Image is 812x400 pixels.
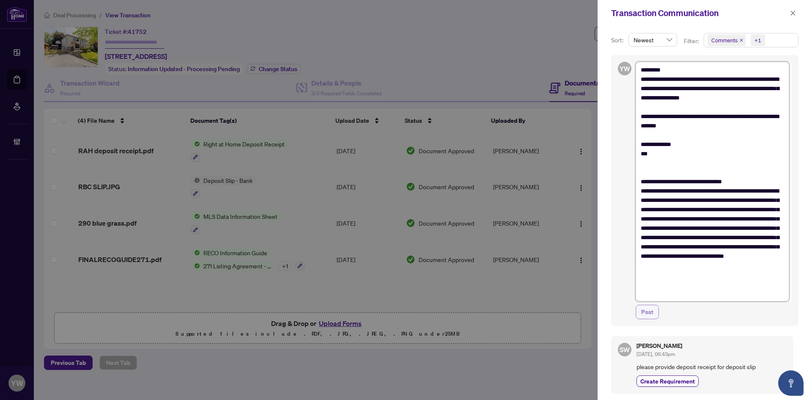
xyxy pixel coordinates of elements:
[708,34,746,46] span: Comments
[634,33,672,46] span: Newest
[790,10,796,16] span: close
[711,36,738,44] span: Comments
[620,345,630,355] span: SW
[620,63,630,74] span: YW
[611,36,625,45] p: Sort:
[684,36,700,46] p: Filter:
[636,343,682,349] h5: [PERSON_NAME]
[611,7,787,19] div: Transaction Communication
[641,305,653,319] span: Post
[778,370,804,396] button: Open asap
[636,305,659,319] button: Post
[739,38,743,42] span: close
[636,351,675,357] span: [DATE], 06:43pm
[636,375,699,387] button: Create Requirement
[640,377,695,386] span: Create Requirement
[636,362,787,372] span: please provide deposit receipt for deposit slip
[754,36,761,44] div: +1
